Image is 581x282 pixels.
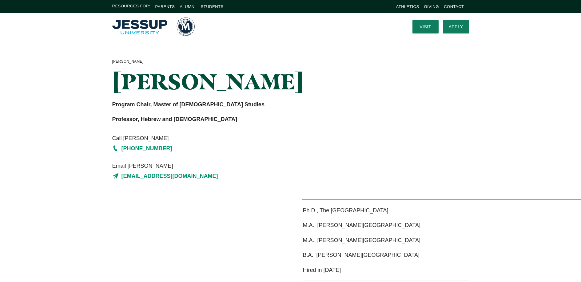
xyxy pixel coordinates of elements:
a: [PERSON_NAME] [112,58,144,65]
p: M.A., [PERSON_NAME][GEOGRAPHIC_DATA] [303,220,469,230]
p: M.A., [PERSON_NAME][GEOGRAPHIC_DATA] [303,235,469,245]
h1: [PERSON_NAME] [112,70,346,93]
p: Hired in [DATE] [303,265,469,275]
a: Parents [155,4,175,9]
strong: Program Chair, Master of [DEMOGRAPHIC_DATA] Studies [112,101,265,108]
p: B.A., [PERSON_NAME][GEOGRAPHIC_DATA] [303,250,469,260]
span: Resources For: [112,3,150,10]
a: Alumni [180,4,196,9]
a: Home [112,18,195,36]
a: [PHONE_NUMBER] [112,143,346,153]
a: Visit [412,20,439,33]
a: Students [201,4,224,9]
span: Call [PERSON_NAME] [112,133,346,143]
a: [EMAIL_ADDRESS][DOMAIN_NAME] [112,171,346,181]
span: Email [PERSON_NAME] [112,161,346,171]
a: Athletics [396,4,419,9]
a: Giving [424,4,439,9]
a: Contact [444,4,464,9]
strong: Professor, Hebrew and [DEMOGRAPHIC_DATA] [112,116,237,122]
a: Apply [443,20,469,33]
p: Ph.D., The [GEOGRAPHIC_DATA] [303,206,469,215]
img: Multnomah University Logo [112,18,195,36]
